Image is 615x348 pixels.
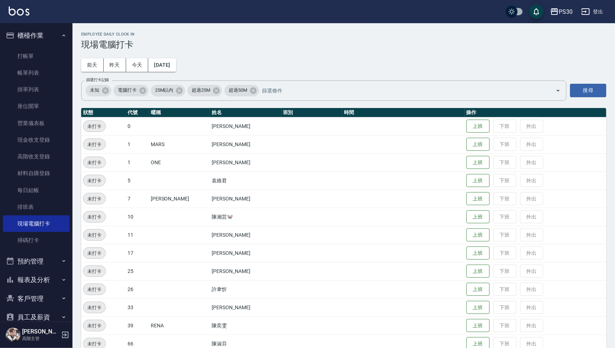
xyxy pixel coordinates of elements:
[465,108,606,117] th: 操作
[83,231,105,239] span: 未打卡
[9,7,29,16] img: Logo
[3,165,70,182] a: 材料自購登錄
[3,81,70,98] a: 掛單列表
[6,328,20,342] img: Person
[210,316,281,335] td: 陳奕雯
[466,210,490,224] button: 上班
[126,108,149,117] th: 代號
[529,4,544,19] button: save
[148,58,176,72] button: [DATE]
[3,270,70,289] button: 報表及分析
[210,108,281,117] th: 姓名
[3,115,70,132] a: 營業儀表板
[126,244,149,262] td: 17
[342,108,464,117] th: 時間
[83,340,105,348] span: 未打卡
[81,58,104,72] button: 前天
[3,232,70,249] a: 掃碼打卡
[113,85,149,96] div: 電腦打卡
[3,98,70,115] a: 座位開單
[570,84,606,97] button: 搜尋
[149,316,210,335] td: RENA
[3,215,70,232] a: 現場電腦打卡
[126,171,149,190] td: 5
[86,87,104,94] span: 未知
[83,268,105,275] span: 未打卡
[3,289,70,308] button: 客戶管理
[149,190,210,208] td: [PERSON_NAME]
[126,226,149,244] td: 11
[187,87,215,94] span: 超過25M
[22,335,59,342] p: 高階主管
[466,174,490,187] button: 上班
[210,208,281,226] td: 陳湘芸🐭
[210,262,281,280] td: [PERSON_NAME]
[126,190,149,208] td: 7
[3,132,70,148] a: 現金收支登錄
[466,192,490,206] button: 上班
[210,135,281,153] td: [PERSON_NAME]
[466,265,490,278] button: 上班
[126,135,149,153] td: 1
[126,298,149,316] td: 33
[81,32,606,37] h2: Employee Daily Clock In
[83,322,105,330] span: 未打卡
[149,135,210,153] td: MARS
[466,138,490,151] button: 上班
[3,26,70,45] button: 櫃檯作業
[466,319,490,332] button: 上班
[466,228,490,242] button: 上班
[224,87,252,94] span: 超過50M
[210,117,281,135] td: [PERSON_NAME]
[149,153,210,171] td: ONE
[83,195,105,203] span: 未打卡
[126,153,149,171] td: 1
[83,159,105,166] span: 未打卡
[210,153,281,171] td: [PERSON_NAME]
[151,87,178,94] span: 25M以內
[210,171,281,190] td: 袁維君
[466,283,490,296] button: 上班
[210,226,281,244] td: [PERSON_NAME]
[3,252,70,271] button: 預約管理
[260,84,543,97] input: 篩選條件
[86,77,109,83] label: 篩選打卡記錄
[126,280,149,298] td: 26
[466,246,490,260] button: 上班
[3,148,70,165] a: 高階收支登錄
[466,120,490,133] button: 上班
[224,85,259,96] div: 超過50M
[187,85,222,96] div: 超過25M
[210,280,281,298] td: 許聿忻
[83,304,105,311] span: 未打卡
[104,58,126,72] button: 昨天
[210,298,281,316] td: [PERSON_NAME]
[81,40,606,50] h3: 現場電腦打卡
[578,5,606,18] button: 登出
[3,65,70,81] a: 帳單列表
[81,108,126,117] th: 狀態
[151,85,186,96] div: 25M以內
[126,117,149,135] td: 0
[83,249,105,257] span: 未打卡
[83,123,105,130] span: 未打卡
[210,190,281,208] td: [PERSON_NAME]
[466,156,490,169] button: 上班
[547,4,575,19] button: PS30
[281,108,342,117] th: 班別
[3,199,70,215] a: 排班表
[3,182,70,199] a: 每日結帳
[559,7,573,16] div: PS30
[83,177,105,185] span: 未打卡
[83,213,105,221] span: 未打卡
[126,262,149,280] td: 25
[113,87,141,94] span: 電腦打卡
[22,328,59,335] h5: [PERSON_NAME]
[210,244,281,262] td: [PERSON_NAME]
[83,286,105,293] span: 未打卡
[552,85,564,96] button: Open
[3,48,70,65] a: 打帳單
[86,85,111,96] div: 未知
[149,108,210,117] th: 暱稱
[466,301,490,314] button: 上班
